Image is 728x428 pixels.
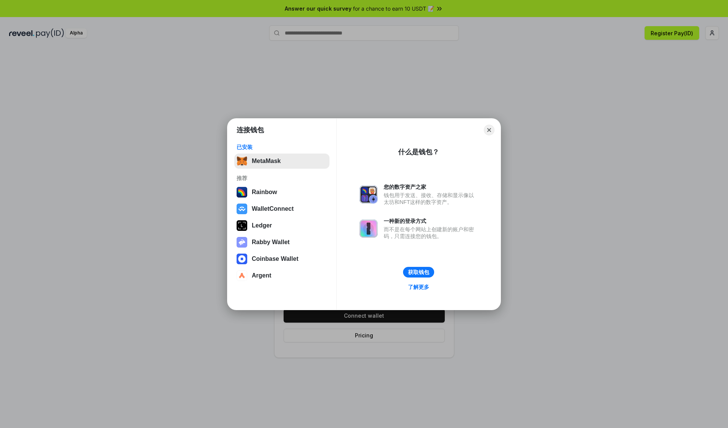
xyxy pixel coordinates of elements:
[237,144,327,151] div: 已安装
[398,147,439,157] div: 什么是钱包？
[237,220,247,231] img: svg+xml,%3Csvg%20xmlns%3D%22http%3A%2F%2Fwww.w3.org%2F2000%2Fsvg%22%20width%3D%2228%22%20height%3...
[384,218,478,224] div: 一种新的登录方式
[252,272,271,279] div: Argent
[234,268,329,283] button: Argent
[252,158,281,165] div: MetaMask
[252,189,277,196] div: Rainbow
[359,219,378,238] img: svg+xml,%3Csvg%20xmlns%3D%22http%3A%2F%2Fwww.w3.org%2F2000%2Fsvg%22%20fill%3D%22none%22%20viewBox...
[237,175,327,182] div: 推荐
[237,156,247,166] img: svg+xml,%3Csvg%20fill%3D%22none%22%20height%3D%2233%22%20viewBox%3D%220%200%2035%2033%22%20width%...
[408,269,429,276] div: 获取钱包
[234,201,329,216] button: WalletConnect
[403,282,434,292] a: 了解更多
[252,205,294,212] div: WalletConnect
[234,251,329,267] button: Coinbase Wallet
[252,222,272,229] div: Ledger
[237,254,247,264] img: svg+xml,%3Csvg%20width%3D%2228%22%20height%3D%2228%22%20viewBox%3D%220%200%2028%2028%22%20fill%3D...
[252,239,290,246] div: Rabby Wallet
[234,154,329,169] button: MetaMask
[484,125,494,135] button: Close
[252,256,298,262] div: Coinbase Wallet
[234,218,329,233] button: Ledger
[237,125,264,135] h1: 连接钱包
[237,187,247,198] img: svg+xml,%3Csvg%20width%3D%22120%22%20height%3D%22120%22%20viewBox%3D%220%200%20120%20120%22%20fil...
[237,237,247,248] img: svg+xml,%3Csvg%20xmlns%3D%22http%3A%2F%2Fwww.w3.org%2F2000%2Fsvg%22%20fill%3D%22none%22%20viewBox...
[234,235,329,250] button: Rabby Wallet
[237,204,247,214] img: svg+xml,%3Csvg%20width%3D%2228%22%20height%3D%2228%22%20viewBox%3D%220%200%2028%2028%22%20fill%3D...
[237,270,247,281] img: svg+xml,%3Csvg%20width%3D%2228%22%20height%3D%2228%22%20viewBox%3D%220%200%2028%2028%22%20fill%3D...
[384,183,478,190] div: 您的数字资产之家
[403,267,434,277] button: 获取钱包
[359,185,378,204] img: svg+xml,%3Csvg%20xmlns%3D%22http%3A%2F%2Fwww.w3.org%2F2000%2Fsvg%22%20fill%3D%22none%22%20viewBox...
[384,226,478,240] div: 而不是在每个网站上创建新的账户和密码，只需连接您的钱包。
[234,185,329,200] button: Rainbow
[408,284,429,290] div: 了解更多
[384,192,478,205] div: 钱包用于发送、接收、存储和显示像以太坊和NFT这样的数字资产。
